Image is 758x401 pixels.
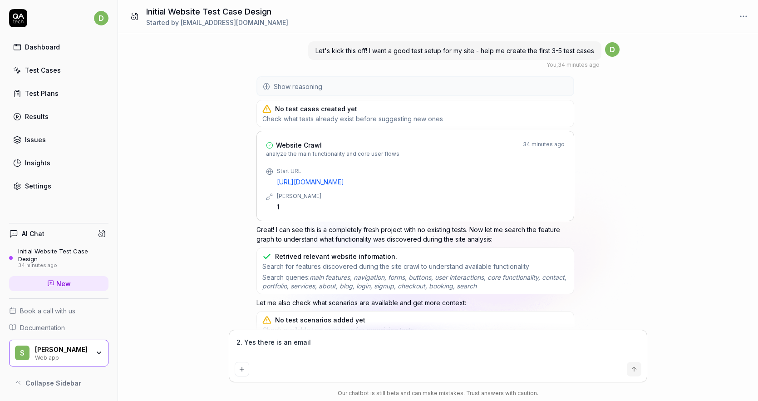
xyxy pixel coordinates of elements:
h1: Initial Website Test Case Design [146,5,288,18]
div: Start URL [277,167,565,175]
div: Test Cases [25,65,61,75]
a: Website Crawl [266,140,399,150]
div: [PERSON_NAME] [277,192,565,200]
a: Book a call with us [9,306,108,316]
button: Collapse Sidebar [9,374,108,392]
span: Let's kick this off! I want a good test setup for my site - help me create the first 3-5 test cases [315,47,594,54]
button: Show reasoning [257,77,573,95]
button: d [94,9,108,27]
span: Search for features discovered during the site crawl to understand available functionality [262,262,568,271]
div: No test scenarios added yet [275,315,365,325]
a: Results [9,108,108,125]
div: Settings [25,181,51,191]
a: Test Cases [9,61,108,79]
span: Book a call with us [20,306,75,316]
span: Documentation [20,323,65,332]
div: Started by [146,18,288,27]
div: 34 minutes ago [523,140,565,158]
span: analyze the main functionality and core user flows [266,150,399,158]
textarea: 2. Yes there is an email [235,336,641,358]
span: New [56,279,71,288]
a: Test Plans [9,84,108,102]
div: No test cases created yet [275,104,357,114]
span: d [605,42,620,57]
span: You [546,61,556,68]
a: Insights [9,154,108,172]
button: Add attachment [235,362,249,376]
a: Documentation [9,323,108,332]
span: d [94,11,108,25]
button: S[PERSON_NAME]Web app [9,340,108,367]
p: Let me also check what scenarios are available and get more context: [256,298,574,307]
div: Insights [25,158,50,168]
span: Collapse Sidebar [25,378,81,388]
span: S [15,346,30,360]
div: Web app [35,353,89,361]
span: Check available test scenarios for organizing tests [262,326,414,334]
h4: AI Chat [22,229,44,238]
div: Steve [35,346,89,354]
div: Retrived relevant website information. [275,252,397,261]
div: Issues [25,135,46,144]
a: [URL][DOMAIN_NAME] [277,177,565,187]
a: Issues [9,131,108,149]
div: 1 [277,202,565,212]
span: Website Crawl [276,140,322,150]
div: Test Plans [25,89,59,98]
span: [EMAIL_ADDRESS][DOMAIN_NAME] [181,19,288,26]
span: Check what tests already exist before suggesting new ones [262,114,443,123]
span: Show reasoning [274,82,322,91]
div: , 34 minutes ago [546,61,600,69]
div: Dashboard [25,42,60,52]
a: Dashboard [9,38,108,56]
a: Initial Website Test Case Design34 minutes ago [9,248,108,268]
a: Settings [9,177,108,195]
div: Initial Website Test Case Design [18,248,108,262]
span: Search queries: [262,273,568,291]
span: main features, navigation, forms, buttons, user interactions, core functionality, contact, portfo... [262,273,566,290]
a: New [9,276,108,291]
div: Results [25,112,49,121]
div: 34 minutes ago [18,262,108,269]
div: Our chatbot is still beta and can make mistakes. Trust answers with caution. [229,389,647,397]
p: Great! I can see this is a completely fresh project with no existing tests. Now let me search the... [256,225,574,244]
